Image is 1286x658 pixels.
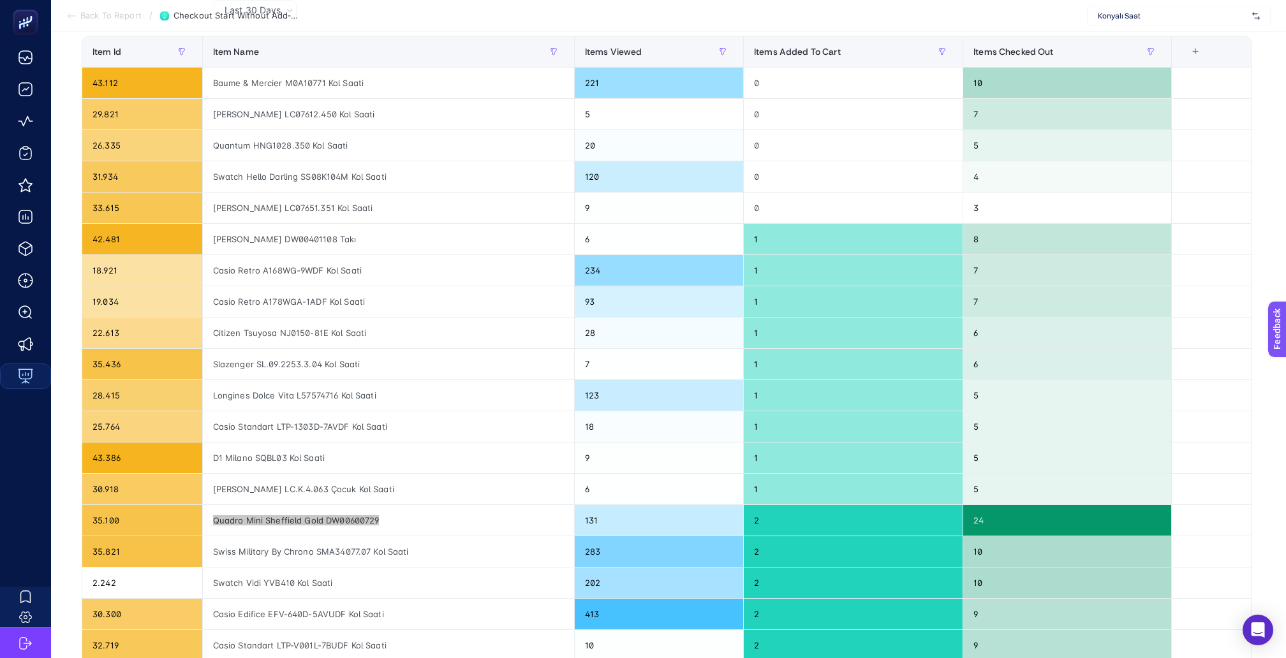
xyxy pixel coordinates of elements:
div: 131 [575,505,743,536]
div: 5 [963,411,1171,442]
div: 31.934 [82,161,202,192]
div: [PERSON_NAME] LC07612.450 Kol Saati [203,99,574,129]
div: 1 [744,442,963,473]
div: 7 [963,255,1171,286]
div: Swiss Military By Chrono SMA34077.07 Kol Saati [203,536,574,567]
span: Item Name [213,47,259,57]
div: 0 [744,68,963,98]
div: 29.821 [82,99,202,129]
div: 25.764 [82,411,202,442]
div: 30.300 [82,599,202,629]
div: Swatch Vidi YVB410 Kol Saati [203,567,574,598]
div: 28.415 [82,380,202,411]
div: 2.242 [82,567,202,598]
div: 9 [575,442,743,473]
span: / [149,10,152,20]
div: 26.335 [82,130,202,161]
div: 10 [963,567,1171,598]
span: Items Added To Cart [754,47,841,57]
span: Checkout Start Without Add‑to‑Cart [174,11,301,21]
div: Quadro Mini Sheffield Gold DW00600729 [203,505,574,536]
div: [PERSON_NAME] LC07651.351 Kol Saati [203,193,574,223]
div: 6 [963,349,1171,379]
div: 7 [575,349,743,379]
div: Citizen Tsuyosa NJ0150-81E Kol Saati [203,318,574,348]
div: 18 [575,411,743,442]
div: 234 [575,255,743,286]
span: Item Id [92,47,121,57]
div: 5 [575,99,743,129]
div: 0 [744,193,963,223]
div: 22.613 [82,318,202,348]
div: 1 [744,380,963,411]
div: 283 [575,536,743,567]
div: + [1183,47,1208,57]
span: Feedback [8,4,48,14]
div: Baume & Mercier M0A10771 Kol Saati [203,68,574,98]
div: 7 [963,286,1171,317]
span: Back To Report [80,11,142,21]
span: Items Viewed [585,47,642,57]
div: 2 [744,599,963,629]
div: Casio Edifice EFV-640D-5AVUDF Kol Saati [203,599,574,629]
div: 5 [963,130,1171,161]
div: 3 [963,193,1171,223]
div: 93 [575,286,743,317]
div: 1 [744,255,963,286]
div: 221 [575,68,743,98]
div: 1 [744,411,963,442]
img: svg%3e [1252,10,1260,22]
div: 35.100 [82,505,202,536]
div: 42.481 [82,224,202,254]
div: 5 [963,474,1171,504]
div: 1 [744,318,963,348]
div: 30.918 [82,474,202,504]
div: 120 [575,161,743,192]
div: 0 [744,130,963,161]
div: Slazenger SL.09.2253.3.04 Kol Saati [203,349,574,379]
div: 33.615 [82,193,202,223]
div: Casio Retro A168WG-9WDF Kol Saati [203,255,574,286]
div: 123 [575,380,743,411]
div: [PERSON_NAME] DW00401108 Takı [203,224,574,254]
div: Longines Dolce Vita L57574716 Kol Saati [203,380,574,411]
div: 1 [744,286,963,317]
div: 5 [963,442,1171,473]
div: 6 [575,224,743,254]
span: Items Checked Out [973,47,1053,57]
div: 35.821 [82,536,202,567]
div: 413 [575,599,743,629]
span: Konyalı Saat [1098,11,1247,21]
div: 43.112 [82,68,202,98]
div: 1 [744,224,963,254]
div: 0 [744,161,963,192]
div: 9 [963,599,1171,629]
div: 20 [575,130,743,161]
div: Casio Retro A178WGA-1ADF Kol Saati [203,286,574,317]
div: 202 [575,567,743,598]
div: [PERSON_NAME] LC.K.4.063 Çocuk Kol Saati [203,474,574,504]
div: 0 [744,99,963,129]
div: 24 [963,505,1171,536]
div: Swatch Hello Darling SS08K104M Kol Saati [203,161,574,192]
span: Last 30 Days [225,4,281,17]
div: 18.921 [82,255,202,286]
div: 19.034 [82,286,202,317]
div: Casio Standart LTP-1303D-7AVDF Kol Saati [203,411,574,442]
div: 43.386 [82,442,202,473]
div: D1 Milano SQBL03 Kol Saati [203,442,574,473]
div: 5 items selected [1182,47,1192,75]
div: 1 [744,349,963,379]
div: 10 [963,536,1171,567]
div: 2 [744,567,963,598]
div: 1 [744,474,963,504]
div: Quantum HNG1028.350 Kol Saati [203,130,574,161]
div: 6 [575,474,743,504]
div: 2 [744,536,963,567]
div: 6 [963,318,1171,348]
div: 35.436 [82,349,202,379]
div: 5 [963,380,1171,411]
div: 28 [575,318,743,348]
div: 10 [963,68,1171,98]
div: 7 [963,99,1171,129]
